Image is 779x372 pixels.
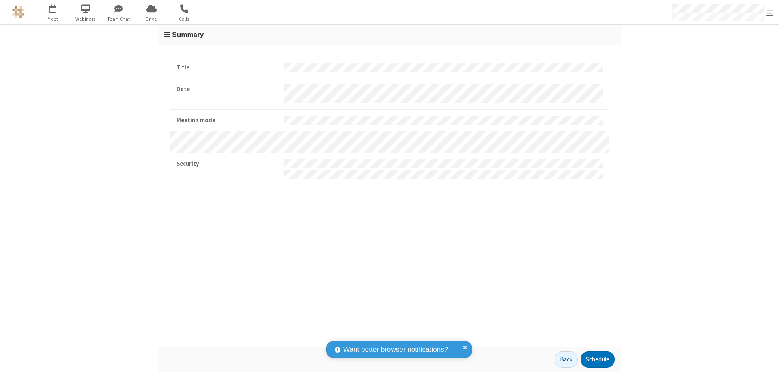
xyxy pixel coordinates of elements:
span: Webinars [71,15,101,23]
button: Schedule [581,351,615,368]
strong: Meeting mode [176,116,278,125]
span: Summary [172,30,204,39]
iframe: Chat [759,351,773,366]
strong: Title [176,63,278,72]
strong: Security [176,159,278,169]
img: QA Selenium DO NOT DELETE OR CHANGE [12,6,24,18]
span: Meet [38,15,68,23]
span: Want better browser notifications? [343,344,448,355]
span: Calls [169,15,200,23]
strong: Date [176,84,278,94]
span: Drive [136,15,167,23]
span: Team Chat [103,15,134,23]
button: Back [555,351,578,368]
